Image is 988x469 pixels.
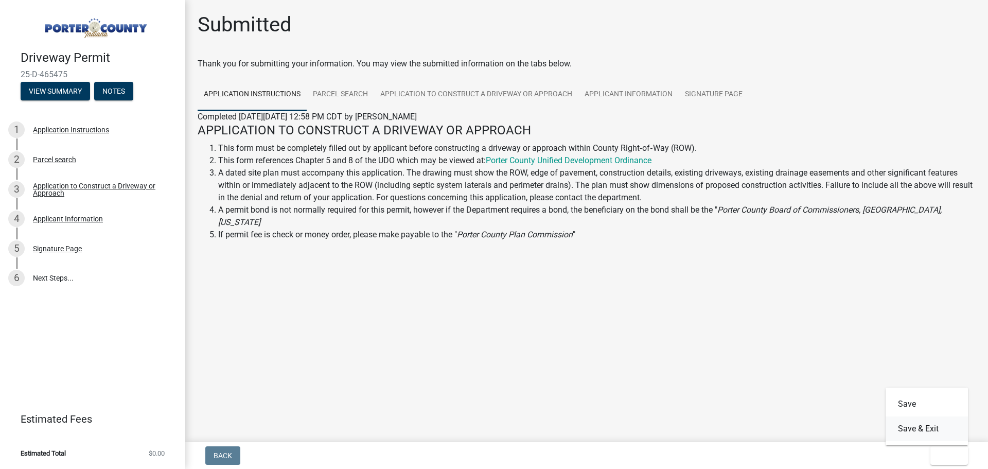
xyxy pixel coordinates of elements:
button: Save [886,392,968,416]
h4: APPLICATION TO CONSTRUCT A DRIVEWAY OR APPROACH [198,123,976,138]
li: If permit fee is check or money order, please make payable to the " " [218,229,976,241]
button: Back [205,446,240,465]
h4: Driveway Permit [21,50,177,65]
div: Signature Page [33,245,82,252]
div: Applicant Information [33,215,103,222]
div: Exit [886,388,968,445]
span: 25-D-465475 [21,70,165,79]
div: Application Instructions [33,126,109,133]
span: Completed [DATE][DATE] 12:58 PM CDT by [PERSON_NAME] [198,112,417,121]
span: Back [214,451,232,460]
wm-modal-confirm: Notes [94,88,133,96]
div: 2 [8,151,25,168]
div: 4 [8,211,25,227]
a: Porter County Unified Development Ordinance [486,155,651,165]
button: View Summary [21,82,90,100]
a: Signature Page [679,78,749,111]
div: Parcel search [33,156,76,163]
div: 5 [8,240,25,257]
a: Application Instructions [198,78,307,111]
i: Porter County Board of Commissioners, [GEOGRAPHIC_DATA], [US_STATE] [218,205,942,227]
a: Estimated Fees [8,409,169,429]
button: Notes [94,82,133,100]
span: Exit [939,451,954,460]
div: 6 [8,270,25,286]
h1: Submitted [198,12,292,37]
img: Porter County, Indiana [21,11,169,40]
li: A dated site plan must accompany this application. The drawing must show the ROW, edge of pavemen... [218,167,976,204]
a: Parcel search [307,78,374,111]
a: Applicant Information [578,78,679,111]
li: This form references Chapter 5 and 8 of the UDO which may be viewed at: [218,154,976,167]
span: Estimated Total [21,450,66,457]
div: Thank you for submitting your information. You may view the submitted information on the tabs below. [198,58,976,70]
wm-modal-confirm: Summary [21,88,90,96]
i: Porter County Plan Commission [457,230,573,239]
button: Exit [930,446,968,465]
div: 3 [8,181,25,198]
div: 1 [8,121,25,138]
span: $0.00 [149,450,165,457]
a: Application to Construct a Driveway or Approach [374,78,578,111]
button: Save & Exit [886,416,968,441]
li: A permit bond is not normally required for this permit, however if the Department requires a bond... [218,204,976,229]
li: This form must be completely filled out by applicant before constructing a driveway or approach w... [218,142,976,154]
div: Application to Construct a Driveway or Approach [33,182,169,197]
